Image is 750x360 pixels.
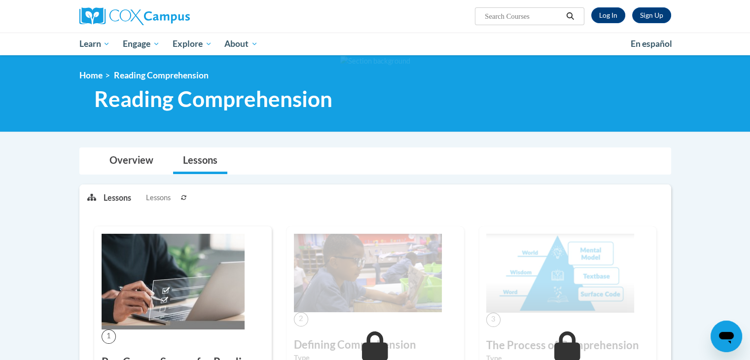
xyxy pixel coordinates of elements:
img: Section background [340,56,410,67]
span: About [224,38,258,50]
img: Course Image [102,234,245,329]
span: 2 [294,312,308,326]
div: Main menu [65,33,686,55]
iframe: Button to launch messaging window [711,321,742,352]
a: Lessons [173,148,227,174]
a: Explore [166,33,218,55]
p: Lessons [104,192,131,203]
span: Reading Comprehension [114,70,209,80]
a: About [218,33,264,55]
a: Cox Campus [79,7,267,25]
span: Learn [79,38,110,50]
span: Engage [123,38,160,50]
h3: The Process of Comprehension [486,338,649,353]
a: Learn [73,33,117,55]
span: Lessons [146,192,171,203]
a: Engage [116,33,166,55]
img: Course Image [294,234,442,312]
span: 1 [102,329,116,344]
a: Overview [100,148,163,174]
a: Home [79,70,103,80]
img: Cox Campus [79,7,190,25]
input: Search Courses [484,10,563,22]
img: Course Image [486,234,634,313]
h3: Defining Comprehension [294,337,457,353]
span: 3 [486,313,500,327]
a: Log In [591,7,625,23]
button: Search [563,10,577,22]
span: Reading Comprehension [94,86,332,112]
span: Explore [173,38,212,50]
span: En español [631,38,672,49]
a: En español [624,34,679,54]
a: Register [632,7,671,23]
